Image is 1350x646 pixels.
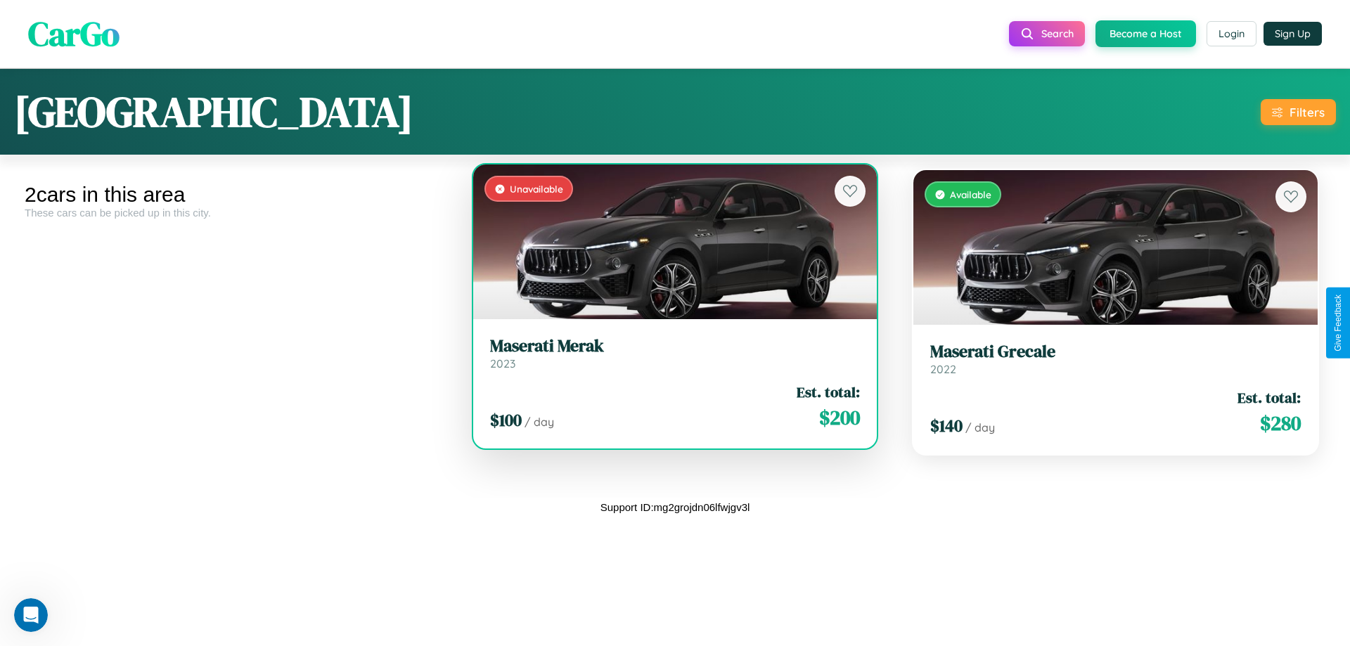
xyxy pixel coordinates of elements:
[14,598,48,632] iframe: Intercom live chat
[930,342,1301,362] h3: Maserati Grecale
[14,83,413,141] h1: [GEOGRAPHIC_DATA]
[1207,21,1256,46] button: Login
[490,336,861,370] a: Maserati Merak2023
[510,183,563,195] span: Unavailable
[930,342,1301,376] a: Maserati Grecale2022
[950,188,991,200] span: Available
[1237,387,1301,408] span: Est. total:
[930,362,956,376] span: 2022
[1041,27,1074,40] span: Search
[1260,409,1301,437] span: $ 280
[1009,21,1085,46] button: Search
[490,336,861,356] h3: Maserati Merak
[1261,99,1336,125] button: Filters
[490,356,515,370] span: 2023
[930,414,963,437] span: $ 140
[1095,20,1196,47] button: Become a Host
[25,207,444,219] div: These cars can be picked up in this city.
[1290,105,1325,119] div: Filters
[28,11,120,57] span: CarGo
[490,408,522,432] span: $ 100
[1264,22,1322,46] button: Sign Up
[1333,295,1343,351] div: Give Feedback
[965,420,995,434] span: / day
[819,403,860,432] span: $ 200
[25,183,444,207] div: 2 cars in this area
[600,498,750,517] p: Support ID: mg2grojdn06lfwjgv3l
[525,415,554,429] span: / day
[797,382,860,402] span: Est. total:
